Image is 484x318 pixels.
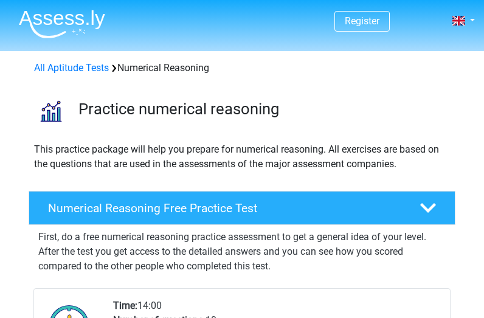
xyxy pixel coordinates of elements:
div: Numerical Reasoning [29,61,455,75]
p: This practice package will help you prepare for numerical reasoning. All exercises are based on t... [34,142,450,171]
a: Register [345,15,379,27]
img: Assessly [19,10,105,38]
p: First, do a free numerical reasoning practice assessment to get a general idea of your level. Aft... [38,230,446,274]
img: numerical reasoning [29,90,72,133]
b: Time: [113,300,137,311]
a: All Aptitude Tests [34,62,109,74]
h3: Practice numerical reasoning [78,100,446,119]
a: Numerical Reasoning Free Practice Test [24,191,460,225]
h4: Numerical Reasoning Free Practice Test [48,201,402,215]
